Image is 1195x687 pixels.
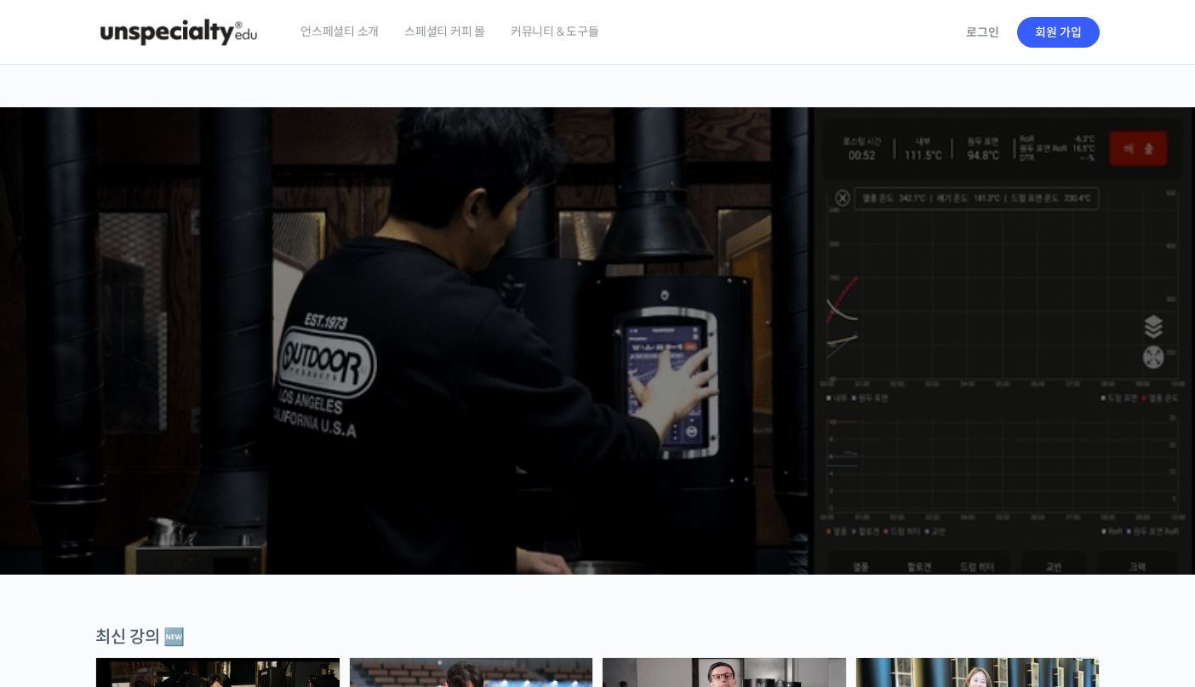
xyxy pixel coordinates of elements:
[17,354,1178,378] p: 시간과 장소에 구애받지 않고, 검증된 커리큘럼으로
[956,13,1009,52] a: 로그인
[95,626,1100,649] div: 최신 강의 🆕
[1017,17,1100,48] a: 회원 가입
[17,260,1178,346] p: [PERSON_NAME]을 다하는 당신을 위해, 최고와 함께 만든 커피 클래스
